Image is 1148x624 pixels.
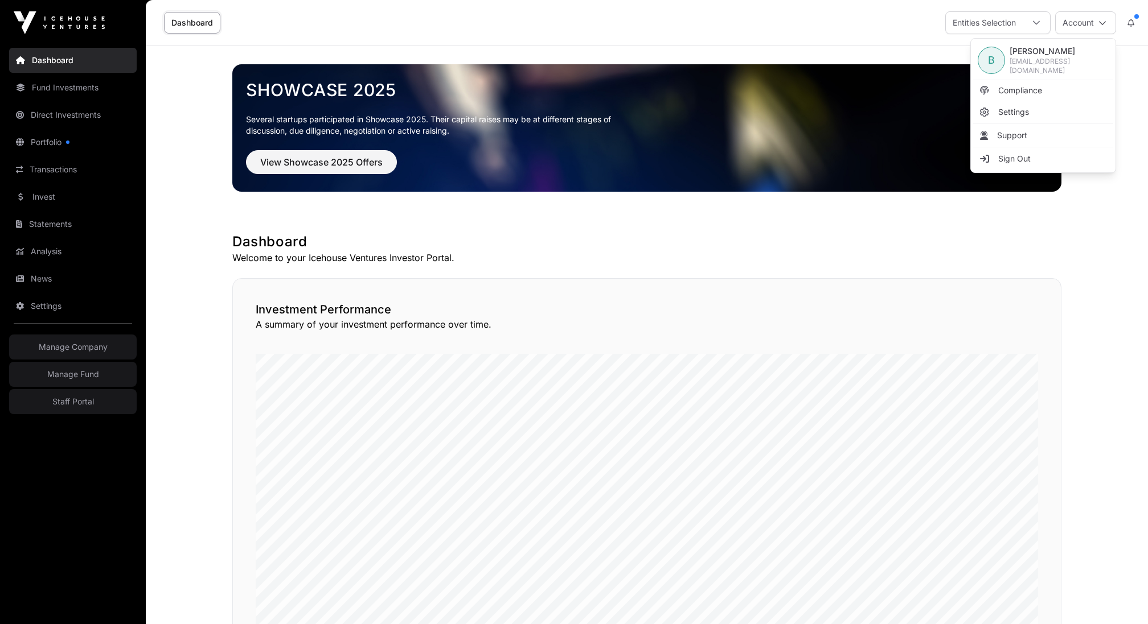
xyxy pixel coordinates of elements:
[973,148,1113,169] li: Sign Out
[260,155,383,169] span: View Showcase 2025 Offers
[232,233,1061,251] h1: Dashboard
[998,106,1029,118] span: Settings
[998,153,1031,164] span: Sign Out
[9,130,137,155] a: Portfolio
[9,102,137,127] a: Direct Investments
[9,362,137,387] a: Manage Fund
[9,157,137,182] a: Transactions
[973,102,1113,122] a: Settings
[246,114,629,137] p: Several startups participated in Showcase 2025. Their capital raises may be at different stages o...
[256,301,1038,317] h2: Investment Performance
[998,85,1042,96] span: Compliance
[1010,57,1109,75] span: [EMAIL_ADDRESS][DOMAIN_NAME]
[246,150,397,174] button: View Showcase 2025 Offers
[1055,11,1116,34] button: Account
[232,251,1061,265] p: Welcome to your Icehouse Ventures Investor Portal.
[232,64,1061,192] img: Showcase 2025
[246,80,1048,100] a: Showcase 2025
[9,266,137,291] a: News
[256,317,1038,331] p: A summary of your investment performance over time.
[246,162,397,173] a: View Showcase 2025 Offers
[9,294,137,319] a: Settings
[9,389,137,414] a: Staff Portal
[164,12,220,34] a: Dashboard
[9,75,137,100] a: Fund Investments
[1010,46,1109,57] span: [PERSON_NAME]
[9,212,137,237] a: Statements
[9,334,137,359] a: Manage Company
[9,48,137,73] a: Dashboard
[9,184,137,209] a: Invest
[1091,569,1148,624] iframe: Chat Widget
[973,125,1113,146] li: Support
[14,11,105,34] img: Icehouse Ventures Logo
[973,80,1113,101] a: Compliance
[9,239,137,264] a: Analysis
[997,130,1027,141] span: Support
[946,12,1023,34] div: Entities Selection
[988,52,995,68] span: B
